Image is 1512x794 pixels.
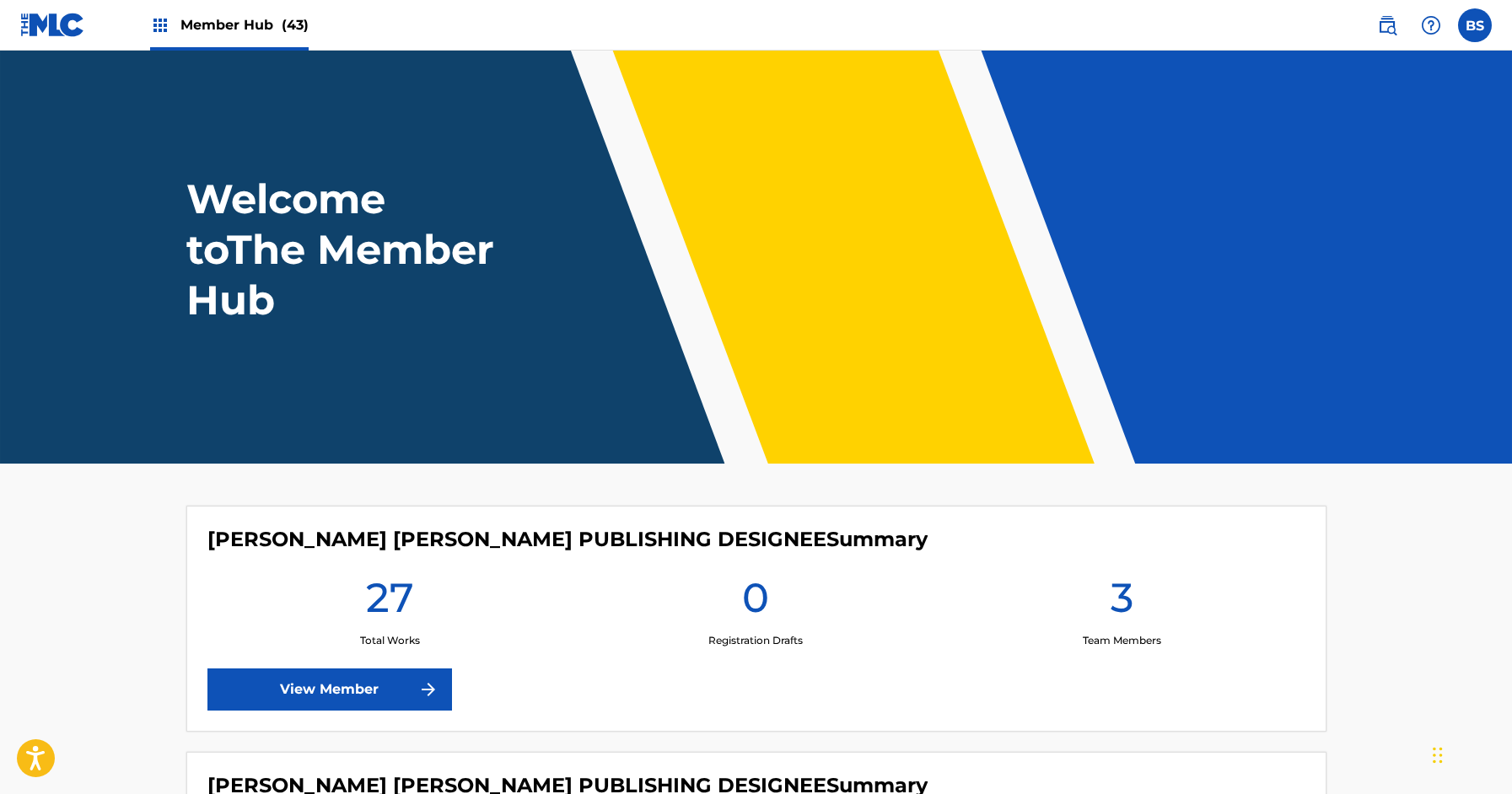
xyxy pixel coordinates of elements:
[1414,8,1448,42] div: Help
[1465,526,1512,662] iframe: Resource Center
[282,17,309,33] span: (43)
[1111,572,1133,633] h1: 3
[1428,713,1512,794] iframe: Chat Widget
[1370,8,1404,42] a: Public Search
[366,572,414,633] h1: 27
[207,527,928,552] h4: ABNER PEDRO RAMIREZ PUBLISHING DESIGNEE
[20,13,85,37] img: MLC Logo
[186,174,502,325] h1: Welcome to The Member Hub
[180,15,309,35] span: Member Hub
[1083,633,1161,648] p: Team Members
[360,633,420,648] p: Total Works
[1458,8,1492,42] div: User Menu
[1377,15,1397,35] img: search
[150,15,170,35] img: Top Rightsholders
[1421,15,1441,35] img: help
[1433,730,1443,781] div: Drag
[742,572,769,633] h1: 0
[207,668,452,711] a: View Member
[708,633,803,648] p: Registration Drafts
[418,679,439,700] img: f7272a7cc735f4ea7f67.svg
